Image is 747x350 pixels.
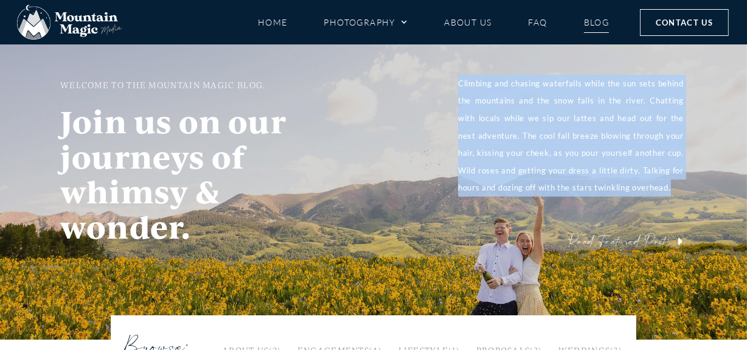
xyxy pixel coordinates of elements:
[584,12,610,33] a: Blog
[324,12,408,33] a: Photography
[60,104,327,244] h2: Join us on our journeys of whimsy & wonder.
[458,75,684,197] p: Climbing and chasing waterfalls while the sun sets behind the mountains and the snow falls in the...
[258,12,288,33] a: Home
[569,229,684,254] a: Read Featured Post
[528,12,547,33] a: FAQ
[258,12,610,33] nav: Menu
[17,5,122,40] img: Mountain Magic Media photography logo Crested Butte Photographer
[60,78,327,92] h2: WELCOME TO THE MOUNTAIN MAGIC BLOG.
[656,16,713,29] span: Contact Us
[640,9,729,36] a: Contact Us
[569,229,666,254] span: Read Featured Post
[444,12,492,33] a: About Us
